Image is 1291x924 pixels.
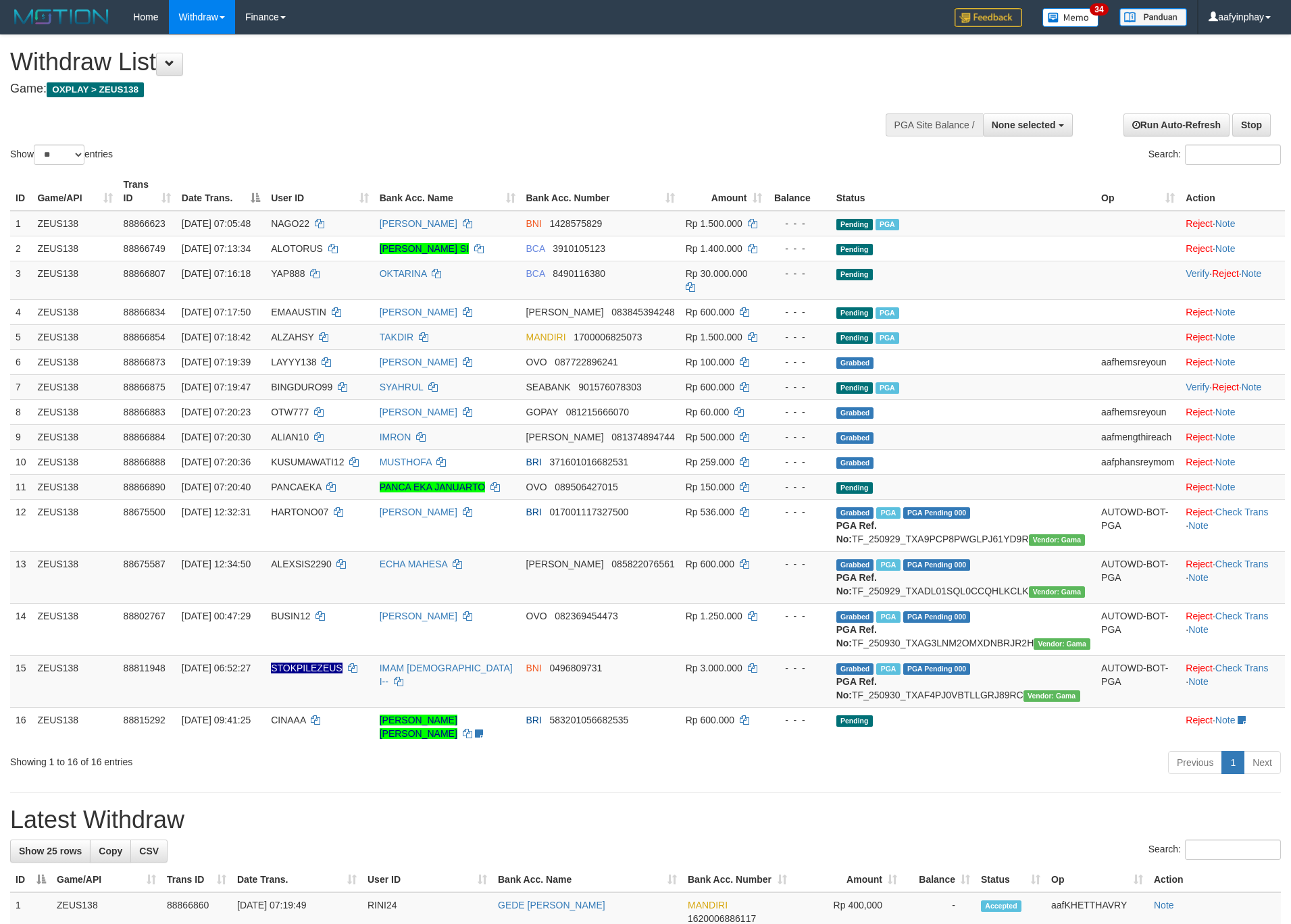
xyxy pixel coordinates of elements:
[182,332,251,342] span: [DATE] 07:18:42
[836,507,874,519] span: Grabbed
[767,172,831,211] th: Balance
[10,49,847,76] h1: Withdraw List
[1215,611,1269,621] a: Check Trans
[32,449,118,474] td: ZEUS138
[553,243,605,254] span: Copy 3910105123 to clipboard
[130,840,168,863] a: CSV
[10,867,51,892] th: ID: activate to sort column descending
[682,867,792,892] th: Bank Acc. Number: activate to sort column ascending
[1119,8,1187,26] img: panduan.png
[1188,572,1209,583] a: Note
[555,357,617,367] span: Copy 087722896241 to clipboard
[1180,261,1285,299] td: · ·
[836,332,873,344] span: Pending
[1180,424,1285,449] td: ·
[1186,482,1213,492] a: Reject
[1180,551,1285,603] td: · ·
[124,457,166,467] span: 88866888
[271,332,314,342] span: ALZAHSY
[526,482,547,492] span: OVO
[876,219,899,230] span: Marked by aaftanly
[1186,268,1209,279] a: Verify
[550,457,629,467] span: Copy 371601016682531 to clipboard
[1096,551,1180,603] td: AUTOWD-BOT-PGA
[1034,638,1090,650] span: Vendor URL: https://trx31.1velocity.biz
[1096,424,1180,449] td: aafmengthireach
[611,307,674,317] span: Copy 083845394248 to clipboard
[550,663,603,673] span: Copy 0496809731 to clipboard
[526,663,542,673] span: BNI
[1186,407,1213,417] a: Reject
[903,867,976,892] th: Balance: activate to sort column ascending
[10,236,32,261] td: 2
[10,324,32,349] td: 5
[836,382,873,394] span: Pending
[1186,611,1213,621] a: Reject
[773,505,826,519] div: - - -
[271,243,323,254] span: ALOTORUS
[10,172,32,211] th: ID
[1215,332,1236,342] a: Note
[1096,449,1180,474] td: aafphansreymom
[1096,399,1180,424] td: aafhemsreyoun
[686,432,734,442] span: Rp 500.000
[1186,559,1213,569] a: Reject
[955,8,1022,27] img: Feedback.jpg
[686,332,742,342] span: Rp 1.500.000
[380,559,447,569] a: ECHA MAHESA
[380,307,457,317] a: [PERSON_NAME]
[492,867,682,892] th: Bank Acc. Name: activate to sort column ascending
[10,424,32,449] td: 9
[836,269,873,280] span: Pending
[1090,3,1108,16] span: 34
[271,268,305,279] span: YAP888
[526,243,545,254] span: BCA
[903,507,971,519] span: PGA Pending
[271,611,310,621] span: BUSIN12
[831,603,1096,655] td: TF_250930_TXAG3LNM2OMXDNBRJR2H
[271,407,309,417] span: OTW777
[550,218,603,229] span: Copy 1428575829 to clipboard
[47,82,144,97] span: OXPLAY > ZEUS138
[526,407,558,417] span: GOPAY
[836,482,873,494] span: Pending
[1186,457,1213,467] a: Reject
[380,715,457,739] a: [PERSON_NAME] [PERSON_NAME]
[1188,624,1209,635] a: Note
[578,382,641,392] span: Copy 901576078303 to clipboard
[686,268,748,279] span: Rp 30.000.000
[99,846,122,856] span: Copy
[1029,534,1086,546] span: Vendor URL: https://trx31.1velocity.biz
[903,611,971,623] span: PGA Pending
[831,655,1096,707] td: TF_250930_TXAF4PJ0VBTLLGRJ89RC
[380,611,457,621] a: [PERSON_NAME]
[836,663,874,675] span: Grabbed
[1180,474,1285,499] td: ·
[773,305,826,319] div: - - -
[124,243,166,254] span: 88866749
[876,332,899,344] span: Marked by aaftanly
[1215,559,1269,569] a: Check Trans
[380,457,432,467] a: MUSTHOFA
[34,145,84,165] select: Showentries
[124,559,166,569] span: 88675587
[526,218,542,229] span: BNI
[1242,268,1262,279] a: Note
[380,432,411,442] a: IMRON
[498,900,605,910] a: GEDE [PERSON_NAME]
[271,357,316,367] span: LAYYY138
[836,559,874,571] span: Grabbed
[876,611,900,623] span: Marked by aafsreyleap
[161,867,232,892] th: Trans ID: activate to sort column ascending
[686,482,734,492] span: Rp 150.000
[1029,586,1086,598] span: Vendor URL: https://trx31.1velocity.biz
[271,559,332,569] span: ALEXSIS2290
[176,172,265,211] th: Date Trans.: activate to sort column descending
[10,449,32,474] td: 10
[526,332,566,342] span: MANDIRI
[124,382,166,392] span: 88866875
[271,432,309,442] span: ALIAN10
[182,457,251,467] span: [DATE] 07:20:36
[124,268,166,279] span: 88866807
[124,507,166,517] span: 88675500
